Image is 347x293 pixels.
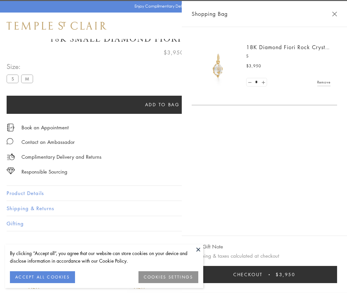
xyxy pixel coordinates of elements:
[7,22,106,30] img: Temple St. Clair
[21,138,75,146] div: Contact an Ambassador
[246,53,330,59] p: S
[246,63,261,69] span: $3,950
[10,249,198,265] div: By clicking “Accept all”, you agree that our website can store cookies on your device and disclos...
[7,153,15,161] img: icon_delivery.svg
[192,266,337,283] button: Checkout $3,950
[233,271,263,278] span: Checkout
[7,96,318,114] button: Add to bag
[317,79,330,86] a: Remove
[276,271,295,278] span: $3,950
[21,124,69,131] a: Book an Appointment
[21,75,33,83] label: M
[138,271,198,283] button: COOKIES SETTINGS
[7,138,13,145] img: MessageIcon-01_2.svg
[145,101,180,108] span: Add to bag
[7,33,340,45] h1: 18K Small Diamond Fiori Rock Crystal Amulet
[192,252,337,260] p: Shipping & taxes calculated at checkout
[247,78,253,86] a: Set quantity to 0
[198,46,238,86] img: P51889-E11FIORI
[7,124,15,131] img: icon_appointment.svg
[192,10,228,18] span: Shopping Bag
[192,243,223,251] button: Add Gift Note
[7,216,340,231] button: Gifting
[135,3,210,10] p: Enjoy Complimentary Delivery & Returns
[332,12,337,16] button: Close Shopping Bag
[164,48,184,57] span: $3,950
[7,168,15,174] img: icon_sourcing.svg
[7,61,36,72] span: Size:
[7,201,340,216] button: Shipping & Returns
[21,153,101,161] p: Complimentary Delivery and Returns
[21,168,67,176] div: Responsible Sourcing
[7,186,340,201] button: Product Details
[10,271,75,283] button: ACCEPT ALL COOKIES
[7,75,19,83] label: S
[260,78,266,86] a: Set quantity to 2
